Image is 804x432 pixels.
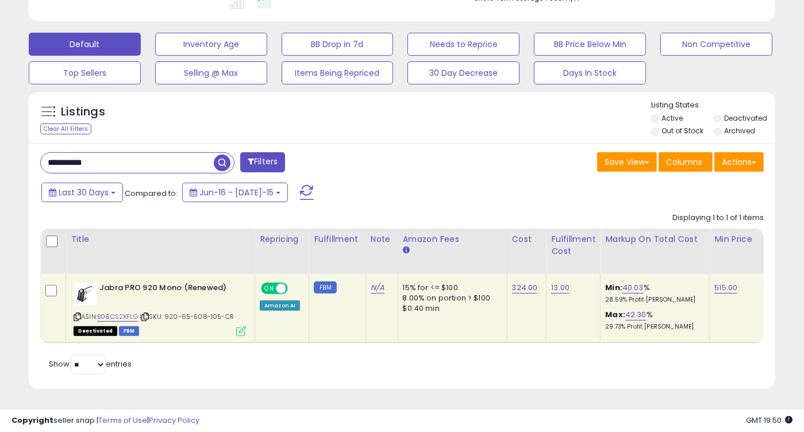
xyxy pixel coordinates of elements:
[29,33,141,56] button: Default
[660,33,772,56] button: Non Competitive
[155,33,267,56] button: Inventory Age
[534,33,646,56] button: BB Price Below Min
[182,183,288,202] button: Jun-16 - [DATE]-15
[140,312,234,321] span: | SKU: 920-65-508-105-CR
[155,61,267,84] button: Selling @ Max
[662,126,704,136] label: Out of Stock
[262,284,276,294] span: ON
[11,415,53,426] strong: Copyright
[314,233,360,245] div: Fulfillment
[11,415,199,426] div: seller snap | |
[260,300,300,311] div: Amazon AI
[74,283,97,306] img: 41z35OmVuyL._SL40_.jpg
[314,281,336,294] small: FBM
[74,326,117,336] span: All listings that are unavailable for purchase on Amazon for any reason other than out-of-stock
[724,126,755,136] label: Archived
[40,124,91,134] div: Clear All Filters
[403,303,498,314] div: $0.40 min
[282,33,394,56] button: BB Drop in 7d
[622,282,644,294] a: 40.03
[746,415,793,426] span: 2025-08-15 19:50 GMT
[9,46,221,106] div: Keirth says…
[714,152,764,172] button: Actions
[601,229,710,274] th: The percentage added to the cost of goods (COGS) that forms the calculator for Min & Max prices.
[33,6,51,25] img: Profile image for Keirth
[55,376,64,385] button: Upload attachment
[18,53,179,98] div: Yes you should be able to see that listing, Just need to update the listing status. Include deact...
[403,283,498,293] div: 15% for <= $100
[724,113,767,123] label: Deactivated
[119,326,140,336] span: FBM
[403,245,410,256] small: Amazon Fees.
[407,33,520,56] button: Needs to Reprice
[534,61,646,84] button: Days In Stock
[605,323,701,331] p: 29.73% Profit [PERSON_NAME]
[714,233,774,245] div: Min Price
[59,187,109,198] span: Last 30 Days
[7,5,29,26] button: go back
[9,46,189,105] div: Yes you should be able to see that listing, Just need to update the listing status. Include deact...
[605,310,701,331] div: %
[202,5,222,25] div: Close
[125,188,178,199] span: Compared to:
[71,233,250,245] div: Title
[512,282,538,294] a: 324.00
[605,282,622,293] b: Min:
[407,61,520,84] button: 30 Day Decrease
[36,376,45,385] button: Gif picker
[97,312,138,322] a: B08CS2XFLG
[605,283,701,304] div: %
[56,6,83,14] h1: Keirth
[286,284,305,294] span: OFF
[29,61,141,84] button: Top Sellers
[403,233,502,245] div: Amazon Fees
[41,183,123,202] button: Last 30 Days
[662,113,683,123] label: Active
[625,309,647,321] a: 42.30
[180,5,202,26] button: Home
[99,283,239,296] b: Jabra PRO 920 Mono (Renewed)
[282,61,394,84] button: Items Being Repriced
[512,233,542,245] div: Cost
[666,156,702,168] span: Columns
[61,104,105,120] h5: Listings
[371,233,393,245] div: Note
[605,309,625,320] b: Max:
[672,213,764,223] div: Displaying 1 to 1 of 1 items
[98,415,147,426] a: Terms of Use
[149,415,199,426] a: Privacy Policy
[49,358,132,369] span: Show: entries
[551,233,595,257] div: Fulfillment Cost
[371,282,384,294] a: N/A
[597,152,657,172] button: Save View
[10,352,220,372] textarea: Message…
[18,113,179,203] div: Once you turn on repricing, you can also enable the Min and Max Allowed Price settings from your ...
[605,233,705,245] div: Markup on Total Cost
[260,233,304,245] div: Repricing
[403,293,498,303] div: 8.00% on portion > $100
[18,376,27,385] button: Emoji picker
[56,14,79,26] p: Active
[199,187,274,198] span: Jun-16 - [DATE]-15
[714,282,737,294] a: 515.00
[197,372,216,390] button: Send a message…
[18,203,179,237] div: ​
[551,282,570,294] a: 13.00
[651,100,775,111] p: Listing States:
[74,283,246,335] div: ASIN:
[605,296,701,304] p: 28.59% Profit [PERSON_NAME]
[659,152,713,172] button: Columns
[240,152,285,172] button: Filters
